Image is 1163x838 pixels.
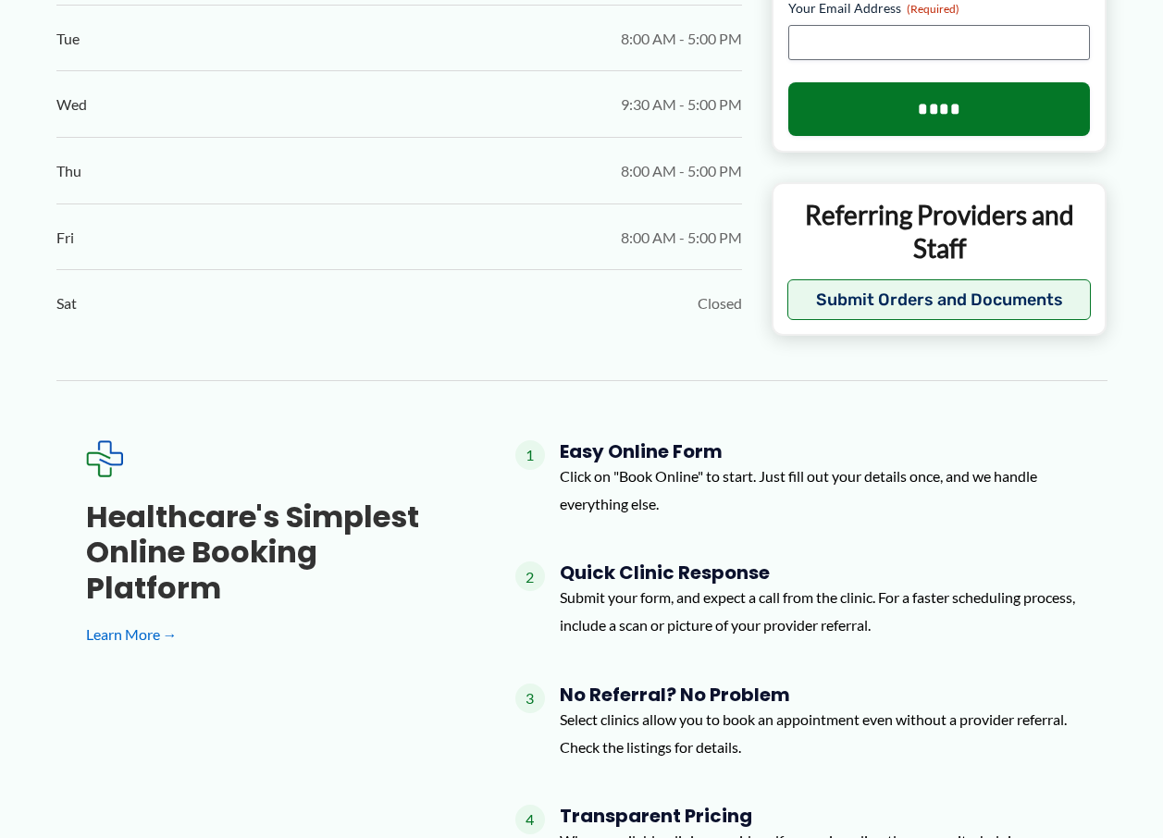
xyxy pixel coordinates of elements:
[560,706,1078,760] p: Select clinics allow you to book an appointment even without a provider referral. Check the listi...
[56,25,80,53] span: Tue
[86,621,456,648] a: Learn More →
[560,584,1078,638] p: Submit your form, and expect a call from the clinic. For a faster scheduling process, include a s...
[560,462,1078,517] p: Click on "Book Online" to start. Just fill out your details once, and we handle everything else.
[56,224,74,252] span: Fri
[621,91,742,118] span: 9:30 AM - 5:00 PM
[560,684,1078,706] h4: No Referral? No Problem
[787,198,1092,265] p: Referring Providers and Staff
[560,561,1078,584] h4: Quick Clinic Response
[86,499,456,606] h3: Healthcare's simplest online booking platform
[787,279,1092,320] button: Submit Orders and Documents
[56,290,77,317] span: Sat
[515,440,545,470] span: 1
[56,91,87,118] span: Wed
[515,561,545,591] span: 2
[907,2,959,16] span: (Required)
[621,224,742,252] span: 8:00 AM - 5:00 PM
[621,157,742,185] span: 8:00 AM - 5:00 PM
[515,684,545,713] span: 3
[86,440,123,477] img: Expected Healthcare Logo
[560,440,1078,462] h4: Easy Online Form
[698,290,742,317] span: Closed
[515,805,545,834] span: 4
[560,805,1078,827] h4: Transparent Pricing
[621,25,742,53] span: 8:00 AM - 5:00 PM
[56,157,81,185] span: Thu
